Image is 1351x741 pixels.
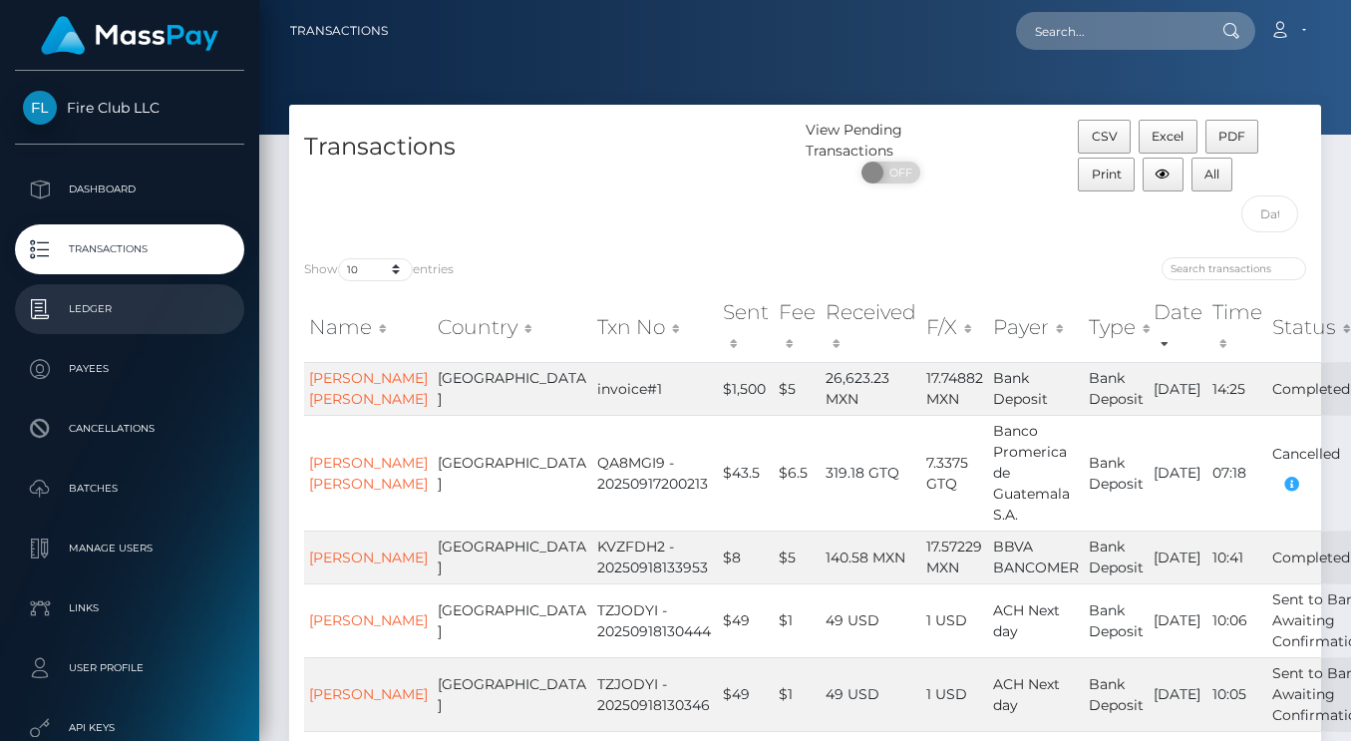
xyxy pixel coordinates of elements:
td: 10:06 [1207,583,1267,657]
td: 26,623.23 MXN [821,362,921,415]
td: Bank Deposit [1084,415,1149,531]
a: Batches [15,464,244,514]
td: [DATE] [1149,415,1207,531]
td: $49 [718,657,774,731]
p: Manage Users [23,534,236,563]
th: Name: activate to sort column ascending [304,292,433,363]
p: Payees [23,354,236,384]
button: Print [1078,158,1135,191]
td: Bank Deposit [1084,583,1149,657]
th: Country: activate to sort column ascending [433,292,592,363]
td: [GEOGRAPHIC_DATA] [433,657,592,731]
a: [PERSON_NAME] [309,549,428,566]
input: Date filter [1241,195,1298,232]
label: Show entries [304,258,454,281]
span: Fire Club LLC [15,99,244,117]
td: 49 USD [821,583,921,657]
th: Date: activate to sort column ascending [1149,292,1207,363]
button: CSV [1078,120,1131,154]
span: Bank Deposit [993,369,1048,408]
td: invoice#1 [592,362,718,415]
img: Fire Club LLC [23,91,57,125]
a: Manage Users [15,524,244,573]
td: [GEOGRAPHIC_DATA] [433,362,592,415]
input: Search transactions [1162,257,1306,280]
span: BBVA BANCOMER [993,538,1079,576]
a: User Profile [15,643,244,693]
td: $1 [774,583,821,657]
td: Bank Deposit [1084,362,1149,415]
img: MassPay Logo [41,16,218,55]
td: $5 [774,362,821,415]
a: Transactions [290,10,388,52]
a: Payees [15,344,244,394]
span: ACH Next day [993,675,1060,714]
a: [PERSON_NAME] [PERSON_NAME] [309,454,428,493]
td: QA8MGI9 - 20250917200213 [592,415,718,531]
td: 7.3375 GTQ [921,415,988,531]
span: CSV [1092,129,1118,144]
a: Transactions [15,224,244,274]
td: 49 USD [821,657,921,731]
a: [PERSON_NAME] [309,611,428,629]
td: $5 [774,531,821,583]
a: Cancellations [15,404,244,454]
td: 10:41 [1207,531,1267,583]
td: Bank Deposit [1084,531,1149,583]
td: [GEOGRAPHIC_DATA] [433,583,592,657]
th: Sent: activate to sort column ascending [718,292,774,363]
p: Cancellations [23,414,236,444]
div: View Pending Transactions [806,120,978,162]
th: Fee: activate to sort column ascending [774,292,821,363]
td: $8 [718,531,774,583]
td: 319.18 GTQ [821,415,921,531]
td: [DATE] [1149,531,1207,583]
th: Received: activate to sort column ascending [821,292,921,363]
input: Search... [1016,12,1203,50]
button: Excel [1139,120,1197,154]
span: Print [1092,167,1122,182]
td: $1,500 [718,362,774,415]
td: $6.5 [774,415,821,531]
td: [DATE] [1149,657,1207,731]
span: OFF [872,162,922,184]
th: Txn No: activate to sort column ascending [592,292,718,363]
th: F/X: activate to sort column ascending [921,292,988,363]
td: TZJODYI - 20250918130346 [592,657,718,731]
td: $49 [718,583,774,657]
td: 1 USD [921,583,988,657]
th: Time: activate to sort column ascending [1207,292,1267,363]
th: Payer: activate to sort column ascending [988,292,1084,363]
span: All [1204,167,1219,182]
p: User Profile [23,653,236,683]
td: 10:05 [1207,657,1267,731]
td: 17.74882 MXN [921,362,988,415]
td: Bank Deposit [1084,657,1149,731]
td: TZJODYI - 20250918130444 [592,583,718,657]
span: ACH Next day [993,601,1060,640]
th: Type: activate to sort column ascending [1084,292,1149,363]
button: All [1191,158,1233,191]
span: Excel [1152,129,1183,144]
td: $43.5 [718,415,774,531]
span: Banco Promerica de Guatemala S.A. [993,422,1070,524]
td: 1 USD [921,657,988,731]
p: Dashboard [23,175,236,204]
td: 14:25 [1207,362,1267,415]
p: Links [23,593,236,623]
a: Ledger [15,284,244,334]
td: KVZFDH2 - 20250918133953 [592,531,718,583]
a: Dashboard [15,165,244,214]
td: 140.58 MXN [821,531,921,583]
select: Showentries [338,258,413,281]
p: Transactions [23,234,236,264]
td: [GEOGRAPHIC_DATA] [433,415,592,531]
td: 07:18 [1207,415,1267,531]
button: Column visibility [1143,158,1183,191]
td: $1 [774,657,821,731]
p: Batches [23,474,236,504]
span: PDF [1218,129,1245,144]
a: [PERSON_NAME] [PERSON_NAME] [309,369,428,408]
h4: Transactions [304,130,791,165]
td: [GEOGRAPHIC_DATA] [433,531,592,583]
